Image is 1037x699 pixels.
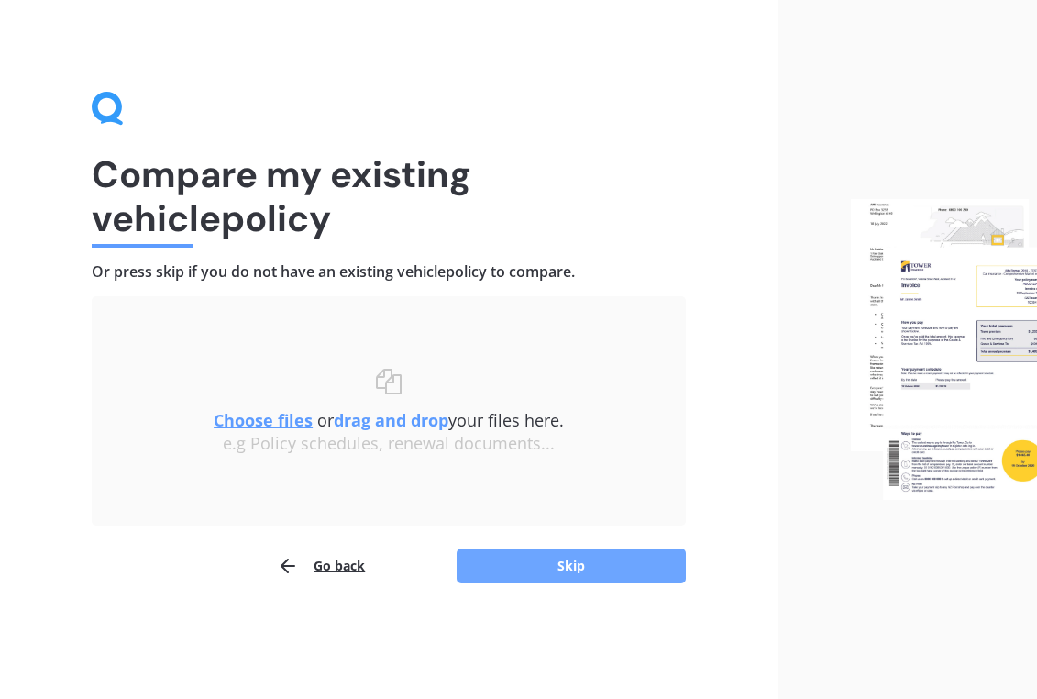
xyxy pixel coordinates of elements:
button: Skip [457,549,686,583]
div: e.g Policy schedules, renewal documents... [128,434,649,454]
h1: Compare my existing vehicle policy [92,152,686,240]
button: Go back [277,548,365,584]
h4: Or press skip if you do not have an existing vehicle policy to compare. [92,262,686,282]
span: or your files here. [214,409,564,431]
u: Choose files [214,409,313,431]
b: drag and drop [334,409,448,431]
img: files.webp [851,199,1037,499]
